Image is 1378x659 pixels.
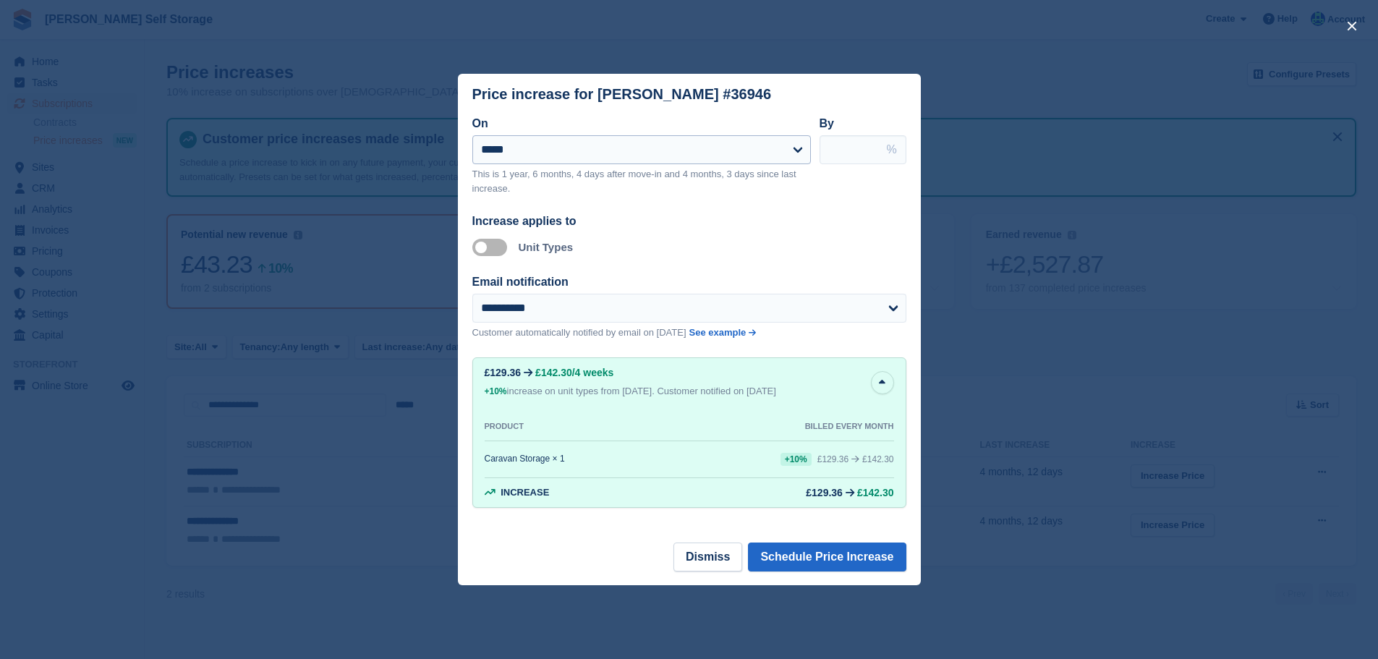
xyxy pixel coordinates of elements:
div: Increase applies to [472,213,906,230]
span: £142.30 [857,487,894,498]
span: £142.30 [862,454,893,464]
div: Price increase for [PERSON_NAME] #36946 [472,86,772,103]
span: Increase [501,487,549,498]
div: Caravan Storage × 1 [485,454,565,464]
button: Schedule Price Increase [748,543,906,571]
p: Customer automatically notified by email on [DATE] [472,326,686,340]
div: +10% [485,384,507,399]
a: See example [689,326,757,340]
span: £142.30 [535,367,572,378]
div: £129.36 [806,487,843,498]
label: On [472,117,488,129]
div: £129.36 [817,454,849,464]
label: By [820,117,834,129]
button: close [1340,14,1364,38]
span: See example [689,327,747,338]
label: Email notification [472,276,569,288]
button: Dismiss [673,543,742,571]
label: Apply to unit types [472,247,513,249]
p: This is 1 year, 6 months, 4 days after move-in and 4 months, 3 days since last increase. [472,167,811,195]
span: /4 weeks [572,367,614,378]
div: +10% [781,453,812,466]
span: Customer notified on [DATE] [657,386,776,396]
div: BILLED EVERY MONTH [805,422,894,431]
div: PRODUCT [485,422,524,431]
div: £129.36 [485,367,522,378]
label: Unit Types [519,241,574,253]
span: increase on unit types from [DATE]. [485,386,655,396]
